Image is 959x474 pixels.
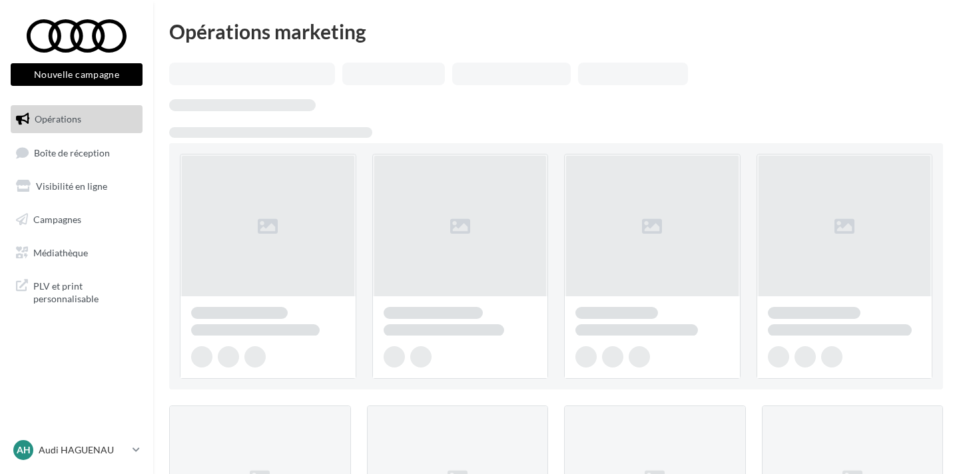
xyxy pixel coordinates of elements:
button: Nouvelle campagne [11,63,143,86]
span: AH [17,443,31,457]
a: PLV et print personnalisable [8,272,145,311]
span: Boîte de réception [34,146,110,158]
a: AH Audi HAGUENAU [11,437,143,463]
a: Boîte de réception [8,138,145,167]
span: Visibilité en ligne [36,180,107,192]
a: Campagnes [8,206,145,234]
div: Opérations marketing [169,21,943,41]
a: Médiathèque [8,239,145,267]
a: Visibilité en ligne [8,172,145,200]
span: Médiathèque [33,246,88,258]
span: Opérations [35,113,81,124]
span: PLV et print personnalisable [33,277,137,306]
p: Audi HAGUENAU [39,443,127,457]
a: Opérations [8,105,145,133]
span: Campagnes [33,214,81,225]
